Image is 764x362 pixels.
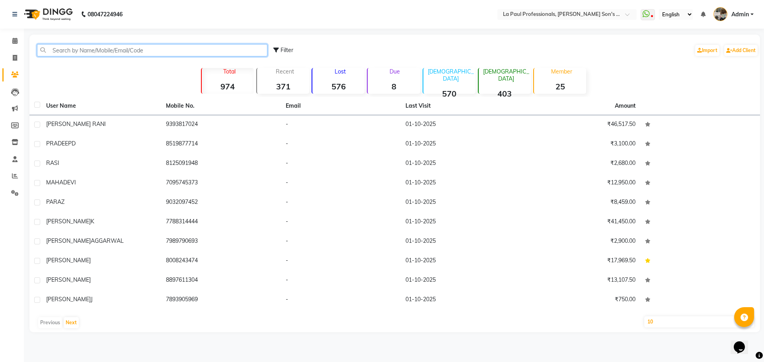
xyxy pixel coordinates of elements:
th: Last Visit [401,97,520,115]
strong: 403 [479,89,531,99]
span: [PERSON_NAME] [46,257,91,264]
a: Import [695,45,719,56]
td: - [281,232,401,252]
td: ₹12,950.00 [520,174,640,193]
span: J [91,296,93,303]
td: - [281,271,401,290]
td: - [281,135,401,154]
span: PRADEEP [46,140,72,147]
th: Amount [610,97,640,115]
p: Member [537,68,586,75]
p: Recent [260,68,309,75]
td: 01-10-2025 [401,271,520,290]
span: MAHADEVI [46,179,76,186]
span: K [91,218,94,225]
td: 7788314444 [161,213,281,232]
iframe: chat widget [731,330,756,354]
b: 08047224946 [88,3,123,25]
strong: 570 [423,89,476,99]
input: Search by Name/Mobile/Email/Code [37,44,267,56]
p: [DEMOGRAPHIC_DATA] [482,68,531,82]
span: [PERSON_NAME] [46,296,91,303]
td: 01-10-2025 [401,174,520,193]
td: 8897611304 [161,271,281,290]
td: 8125091948 [161,154,281,174]
td: ₹3,100.00 [520,135,640,154]
img: logo [20,3,75,25]
p: [DEMOGRAPHIC_DATA] [427,68,476,82]
td: 7989790693 [161,232,281,252]
td: 01-10-2025 [401,193,520,213]
td: ₹2,900.00 [520,232,640,252]
strong: 8 [368,81,420,91]
td: - [281,115,401,135]
strong: 25 [534,81,586,91]
p: Lost [316,68,364,75]
td: 01-10-2025 [401,290,520,310]
td: 9393817024 [161,115,281,135]
td: 8008243474 [161,252,281,271]
td: ₹8,459.00 [520,193,640,213]
span: [PERSON_NAME] [46,276,91,283]
span: AGGARWAL [91,237,124,244]
span: D [72,140,76,147]
strong: 371 [257,81,309,91]
td: ₹13,107.50 [520,271,640,290]
td: ₹17,969.50 [520,252,640,271]
span: Admin [731,10,749,19]
th: Email [281,97,401,115]
td: 9032097452 [161,193,281,213]
p: Total [205,68,254,75]
td: 01-10-2025 [401,154,520,174]
td: - [281,252,401,271]
span: [PERSON_NAME] [46,237,91,244]
span: Filter [281,46,293,54]
td: 01-10-2025 [401,252,520,271]
p: Due [369,68,420,75]
span: [PERSON_NAME] RANI [46,120,106,128]
td: 01-10-2025 [401,213,520,232]
td: 7893905969 [161,290,281,310]
td: 01-10-2025 [401,115,520,135]
td: ₹41,450.00 [520,213,640,232]
img: Admin [713,7,727,21]
button: Next [64,317,79,328]
td: - [281,193,401,213]
td: 01-10-2025 [401,135,520,154]
strong: 974 [202,81,254,91]
td: - [281,290,401,310]
td: - [281,213,401,232]
th: User Name [41,97,161,115]
a: Add Client [724,45,758,56]
td: 01-10-2025 [401,232,520,252]
td: - [281,174,401,193]
td: ₹750.00 [520,290,640,310]
td: ₹2,680.00 [520,154,640,174]
td: - [281,154,401,174]
td: 8519877714 [161,135,281,154]
td: 7095745373 [161,174,281,193]
strong: 576 [312,81,364,91]
span: PARAZ [46,198,64,205]
span: RASI [46,159,59,166]
th: Mobile No. [161,97,281,115]
span: [PERSON_NAME] [46,218,91,225]
td: ₹46,517.50 [520,115,640,135]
